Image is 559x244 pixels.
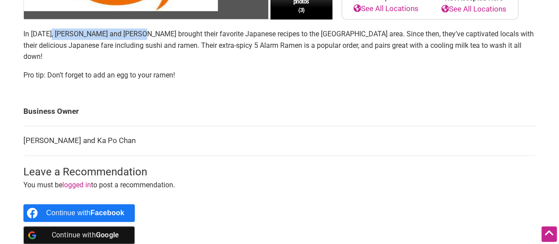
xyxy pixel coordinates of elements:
[62,181,91,189] a: logged in
[430,4,518,15] a: See All Locations
[23,97,536,126] td: Business Owner
[23,204,135,222] a: Continue with <b>Facebook</b>
[23,126,536,156] td: [PERSON_NAME] and Ka Po Chan
[23,28,536,62] p: In [DATE], [PERSON_NAME] and [PERSON_NAME] brought their favorite Japanese recipes to the [GEOGRA...
[96,231,119,239] b: Google
[46,204,125,222] div: Continue with
[23,226,135,244] a: Continue with <b>Google</b>
[23,179,536,191] p: You must be to post a recommendation.
[91,209,125,217] b: Facebook
[23,165,536,180] h3: Leave a Recommendation
[342,3,430,15] a: See All Locations
[23,70,536,81] p: Pro tip: Don’t forget to add an egg to your ramen!
[541,226,557,242] div: Scroll Back to Top
[46,226,125,244] div: Continue with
